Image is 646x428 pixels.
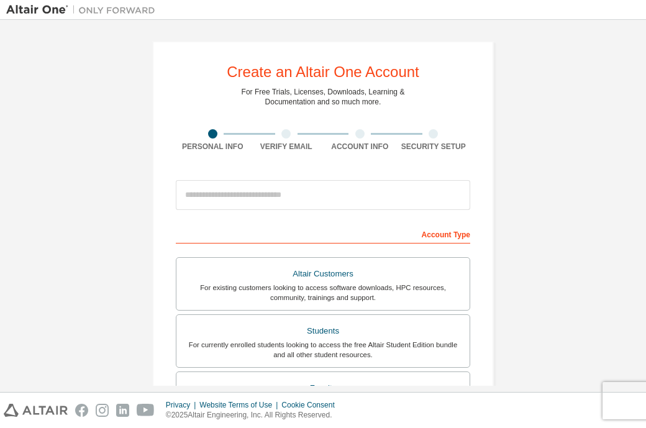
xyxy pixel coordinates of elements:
div: Create an Altair One Account [227,65,419,80]
div: Privacy [166,400,199,410]
div: Account Type [176,224,470,244]
img: Altair One [6,4,161,16]
div: Account Info [323,142,397,152]
div: Altair Customers [184,265,462,283]
div: Verify Email [250,142,324,152]
img: instagram.svg [96,404,109,417]
div: Cookie Consent [281,400,342,410]
div: Faculty [184,380,462,397]
img: altair_logo.svg [4,404,68,417]
div: Website Terms of Use [199,400,281,410]
div: Security Setup [397,142,471,152]
div: For existing customers looking to access software downloads, HPC resources, community, trainings ... [184,283,462,303]
div: Students [184,322,462,340]
img: facebook.svg [75,404,88,417]
img: youtube.svg [137,404,155,417]
div: For currently enrolled students looking to access the free Altair Student Edition bundle and all ... [184,340,462,360]
p: © 2025 Altair Engineering, Inc. All Rights Reserved. [166,410,342,421]
div: For Free Trials, Licenses, Downloads, Learning & Documentation and so much more. [242,87,405,107]
img: linkedin.svg [116,404,129,417]
div: Personal Info [176,142,250,152]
